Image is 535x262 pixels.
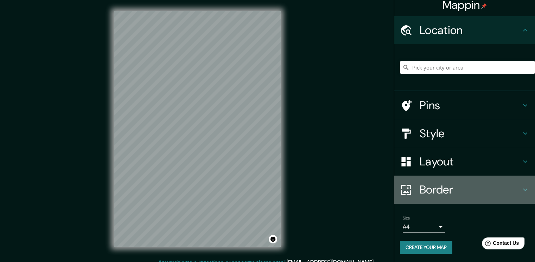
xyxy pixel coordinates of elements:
label: Size [403,215,410,221]
div: Location [394,16,535,44]
h4: Border [420,183,521,197]
img: pin-icon.png [481,3,487,9]
div: Layout [394,148,535,176]
h4: Style [420,126,521,140]
div: A4 [403,221,445,232]
div: Pins [394,91,535,119]
h4: Location [420,23,521,37]
h4: Pins [420,98,521,112]
div: Style [394,119,535,148]
h4: Layout [420,155,521,169]
iframe: Help widget launcher [472,235,527,254]
canvas: Map [114,11,281,247]
input: Pick your city or area [400,61,535,74]
button: Create your map [400,241,452,254]
div: Border [394,176,535,204]
button: Toggle attribution [269,235,277,243]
